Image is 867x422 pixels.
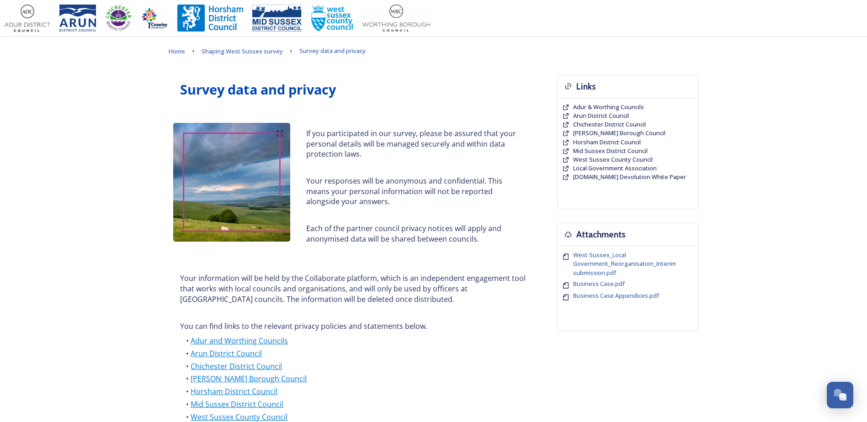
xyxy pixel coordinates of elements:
p: You can find links to the relevant privacy policies and statements below. [180,321,527,332]
h3: Attachments [576,228,626,241]
a: [DOMAIN_NAME] Devolution White Paper [573,173,686,181]
span: [PERSON_NAME] Borough Council [573,129,665,137]
span: Business Case Appendices.pdf [573,291,659,300]
button: Open Chat [827,382,853,408]
span: West Sussex_Local Government_Reorganisation_Interim submission.pdf [573,251,676,276]
span: Business Case.pdf [573,280,625,288]
p: Your information will be held by the Collaborate platform, which is an independent engagement too... [180,273,527,304]
img: Horsham%20DC%20Logo.jpg [177,5,243,32]
img: Adur%20logo%20%281%29.jpeg [5,5,50,32]
strong: Survey data and privacy [180,80,336,98]
a: [PERSON_NAME] Borough Council [573,129,665,137]
span: Home [169,47,185,55]
span: Survey data and privacy [299,47,366,55]
img: 150ppimsdc%20logo%20blue.png [252,5,302,32]
span: Chichester District Council [573,120,646,128]
p: Your responses will be anonymous and confidential. This means your personal information will not ... [306,176,527,207]
p: Each of the partner council privacy notices will apply and anonymised data will be shared between... [306,223,527,244]
img: WSCCPos-Spot-25mm.jpg [311,5,354,32]
a: Adur and Worthing Councils [191,336,288,346]
a: Adur & Worthing Councils [573,103,644,111]
span: Shaping West Sussex survey [202,47,283,55]
a: Local Government Association [573,164,657,173]
a: [PERSON_NAME] Borough Council [191,374,307,384]
a: Home [169,46,185,57]
a: West Sussex County Council [191,412,287,422]
a: Horsham District Council [573,138,641,147]
img: Arun%20District%20Council%20logo%20blue%20CMYK.jpg [59,5,96,32]
span: Local Government Association [573,164,657,172]
img: CDC%20Logo%20-%20you%20may%20have%20a%20better%20version.jpg [105,5,132,32]
h3: Links [576,80,596,93]
span: Horsham District Council [573,138,641,146]
img: Crawley%20BC%20logo.jpg [141,5,168,32]
p: If you participated in our survey, please be assured that your personal details will be managed s... [306,128,527,159]
img: Worthing_Adur%20%281%29.jpg [362,5,430,32]
a: Mid Sussex District Council [191,399,283,409]
a: Horsham District Council [191,386,277,396]
a: West Sussex County Council [573,155,653,164]
a: Mid Sussex District Council [573,147,648,155]
a: Chichester District Council [573,120,646,129]
a: Arun District Council [191,348,262,359]
a: Shaping West Sussex survey [202,46,283,57]
a: Chichester District Council [191,361,282,371]
a: Arun District Council [573,111,629,120]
